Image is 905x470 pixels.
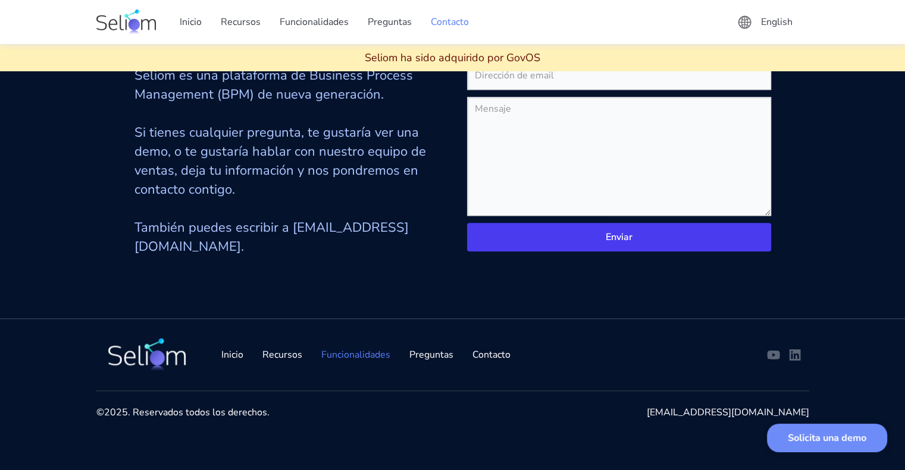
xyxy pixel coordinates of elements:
p: Seliom es una plataforma de Business Process Management (BPM) de nueva generación. Si tienes cual... [134,66,439,270]
div: © . Reservados todos los derechos. [96,405,270,419]
a: Funcionalidades [270,5,358,39]
a: Inicio [212,338,253,371]
a: [EMAIL_ADDRESS][DOMAIN_NAME] [647,406,809,419]
a: Inicio [170,5,211,39]
input: Dirección de email [467,61,771,90]
div: Preguntas [409,348,453,362]
div: Seliom ha sido adquirido por GovOS [365,51,540,65]
a: Contacto [421,5,478,39]
a: Recursos [253,338,312,371]
span: 2025 [104,406,128,419]
div: Inicio [221,348,243,362]
a: Funcionalidades [312,338,400,371]
a: Solicita una demo [767,424,887,452]
a: Contacto [463,338,520,371]
form: Email Form [467,26,771,258]
a: Preguntas [400,338,463,371]
a: English [752,8,804,36]
a: Preguntas [358,5,421,39]
div: Recursos [262,348,302,362]
div: Contacto [472,348,511,362]
input: Enviar [467,223,771,251]
a: Recursos [211,5,270,39]
div: Funcionalidades [321,348,390,362]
